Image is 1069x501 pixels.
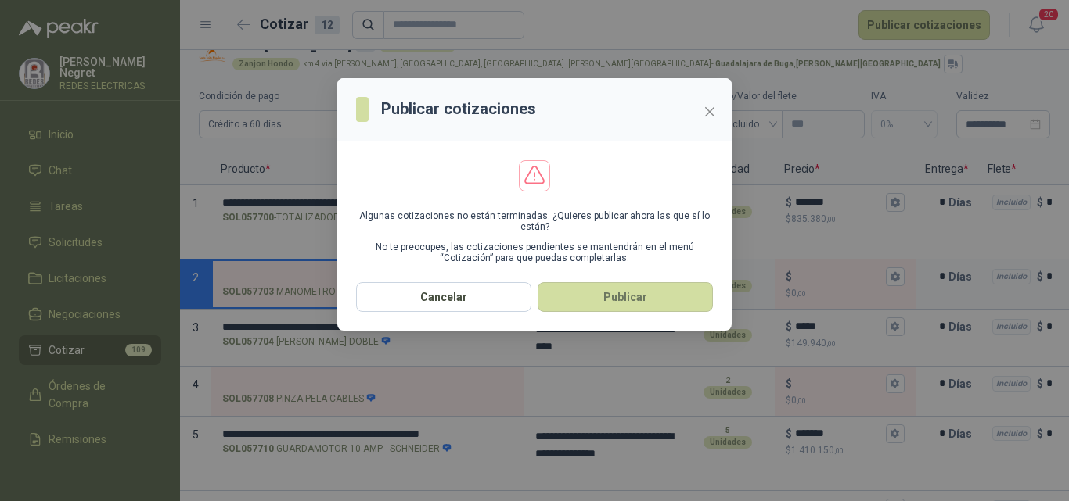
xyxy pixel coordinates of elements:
[356,210,713,232] p: Algunas cotizaciones no están terminadas. ¿Quieres publicar ahora las que sí lo están?
[697,99,722,124] button: Close
[704,106,716,118] span: close
[381,97,536,121] h3: Publicar cotizaciones
[538,282,713,312] button: Publicar
[356,282,531,312] button: Cancelar
[356,242,713,263] p: No te preocupes, las cotizaciones pendientes se mantendrán en el menú “Cotización” para que pueda...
